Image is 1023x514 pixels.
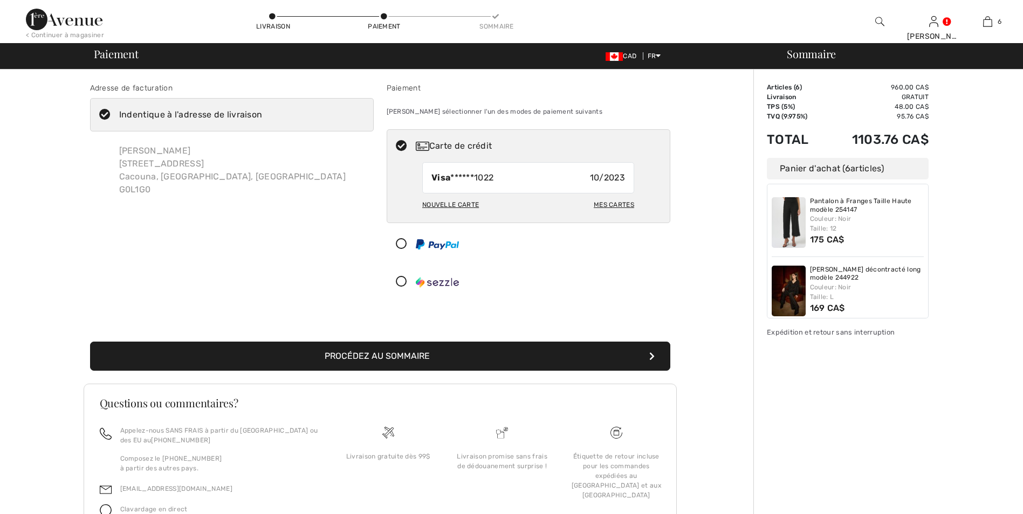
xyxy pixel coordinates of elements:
[767,102,824,112] td: TPS (5%)
[416,142,429,151] img: Carte de crédit
[387,98,670,125] div: [PERSON_NAME] sélectionner l'un des modes de paiement suivants
[416,239,459,249] img: PayPal
[454,452,551,471] div: Livraison promise sans frais de dédouanement surprise !
[100,398,661,408] h3: Questions ou commentaires?
[416,277,459,288] img: Sezzle
[151,436,210,444] a: [PHONE_NUMBER]
[26,9,102,30] img: 1ère Avenue
[100,484,112,496] img: email
[606,52,623,61] img: Canadian Dollar
[824,102,929,112] td: 48.00 CA$
[422,196,479,214] div: Nouvelle carte
[120,454,318,473] p: Composez le [PHONE_NUMBER] à partir des autres pays.
[387,82,670,94] div: Paiement
[767,92,824,102] td: Livraison
[795,84,800,91] span: 6
[648,52,661,60] span: FR
[26,30,104,40] div: < Continuer à magasiner
[767,112,824,121] td: TVQ (9.975%)
[496,427,508,439] img: Livraison promise sans frais de dédouanement surprise&nbsp;!
[983,15,992,28] img: Mon panier
[845,163,850,173] span: 6
[998,17,1001,26] span: 6
[767,158,929,179] div: Panier d'achat ( articles)
[767,82,824,92] td: Articles ( )
[810,303,845,313] span: 169 CA$
[90,342,670,371] button: Procédez au sommaire
[594,196,634,214] div: Mes cartes
[568,452,665,500] div: Étiquette de retour incluse pour les commandes expédiées au [GEOGRAPHIC_DATA] et aux [GEOGRAPHIC_...
[772,197,806,248] img: Pantalon à Franges Taille Haute modèle 254147
[810,197,924,214] a: Pantalon à Franges Taille Haute modèle 254147
[382,427,394,439] img: Livraison gratuite dès 99$
[961,15,1014,28] a: 6
[94,48,139,59] span: Paiement
[340,452,437,461] div: Livraison gratuite dès 99$
[875,15,884,28] img: recherche
[810,214,924,233] div: Couleur: Noir Taille: 12
[929,15,938,28] img: Mes infos
[767,121,824,158] td: Total
[824,92,929,102] td: Gratuit
[767,327,929,337] div: Expédition et retour sans interruption
[90,82,374,94] div: Adresse de facturation
[810,266,924,282] a: [PERSON_NAME] décontracté long modèle 244922
[907,31,960,42] div: [PERSON_NAME]
[774,48,1017,59] div: Sommaire
[824,112,929,121] td: 95.76 CA$
[824,121,929,158] td: 1103.76 CA$
[606,52,641,60] span: CAD
[119,108,263,121] div: Indentique à l'adresse de livraison
[772,266,806,316] img: Pantalon décontracté long modèle 244922
[120,505,188,513] span: Clavardage en direct
[431,172,450,183] strong: Visa
[610,427,622,439] img: Livraison gratuite dès 99$
[100,428,112,440] img: call
[120,426,318,445] p: Appelez-nous SANS FRAIS à partir du [GEOGRAPHIC_DATA] ou des EU au
[256,22,289,31] div: Livraison
[810,234,845,245] span: 175 CA$
[416,140,663,152] div: Carte de crédit
[590,171,625,184] span: 10/2023
[810,282,924,302] div: Couleur: Noir Taille: L
[120,485,232,492] a: [EMAIL_ADDRESS][DOMAIN_NAME]
[929,16,938,26] a: Se connecter
[111,136,355,205] div: [PERSON_NAME] [STREET_ADDRESS] Cacouna, [GEOGRAPHIC_DATA], [GEOGRAPHIC_DATA] G0L1G0
[479,22,512,31] div: Sommaire
[368,22,400,31] div: Paiement
[824,82,929,92] td: 960.00 CA$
